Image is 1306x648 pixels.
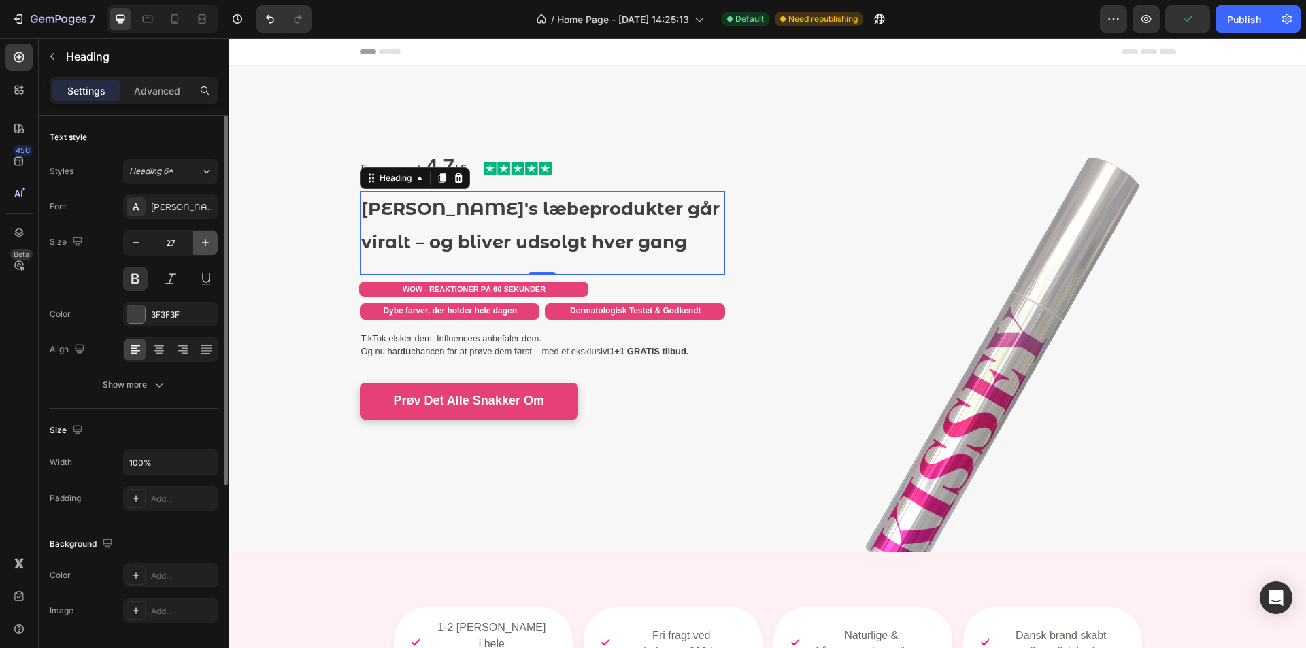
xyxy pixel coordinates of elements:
[132,308,460,318] span: Og nu har chancen for at prøve dem først – med et eksklusivt
[551,12,554,27] span: /
[50,492,81,505] div: Padding
[131,153,496,223] h2: Rich Text Editor. Editing area: main
[50,535,116,553] div: Background
[50,233,86,252] div: Size
[13,145,33,156] div: 450
[1216,5,1273,33] button: Publish
[10,249,33,260] div: Beta
[198,581,326,630] span: 1-2 [PERSON_NAME] i hele [GEOGRAPHIC_DATA]
[341,268,471,277] strong: Dermatologisk Testet & Godkendt
[388,590,516,622] span: Fri fragt ved køb over 299 kr
[50,308,71,320] div: Color
[1227,12,1261,27] div: Publish
[557,12,689,27] span: Home Page - [DATE] 14:25:13
[151,201,215,214] div: [PERSON_NAME]
[5,5,101,33] button: 7
[171,308,182,318] strong: du
[103,378,166,392] div: Show more
[50,604,73,617] div: Image
[67,84,105,98] p: Settings
[50,569,71,581] div: Color
[173,247,316,255] strong: WOW - REAKTIONER PÅ 60 SEKUNDER
[132,154,495,222] p: [PERSON_NAME]'s læbeprodukter går viralt – og bliver udsolgt hver gang
[151,605,215,617] div: Add...
[380,308,459,318] strong: 1+1 GRATIS tilbud.
[154,268,288,277] strong: Dybe farver, der holder hele dagen
[129,165,173,177] span: Heading 6*
[563,116,960,514] img: gempages_564298676567016613-7ceeccb7-2bda-4506-aa38-7c84d3bfc4aa.png
[124,450,218,475] input: Auto
[132,295,312,305] span: TikTok elsker dem. Influencers anbefaler dem.
[123,159,218,184] button: Heading 6*
[148,134,185,146] div: Heading
[131,345,349,381] a: Prøv Det Alle Snakker Om
[50,165,73,177] div: Styles
[50,422,86,440] div: Size
[134,84,180,98] p: Advanced
[165,356,315,369] strong: Prøv Det Alle Snakker Om
[50,341,88,359] div: Align
[151,570,215,582] div: Add...
[151,493,215,505] div: Add...
[66,48,213,65] p: Heading
[788,13,858,25] span: Need republishing
[50,201,67,213] div: Font
[254,124,322,137] img: gempages_564298676567016613-70d1f168-3f06-493b-97b3-b389ba6c584c.png
[577,590,706,622] span: Naturlige & skånsomme ingredienser
[735,13,764,25] span: Default
[151,309,215,321] div: 3F3F3F
[229,38,1306,648] iframe: Design area
[1260,581,1292,614] div: Open Intercom Messenger
[89,11,95,27] p: 7
[50,456,72,468] div: Width
[256,5,312,33] div: Undo/Redo
[50,131,87,143] div: Text style
[767,590,896,622] span: Dansk brand skabt til nordisk hud
[50,373,218,397] button: Show more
